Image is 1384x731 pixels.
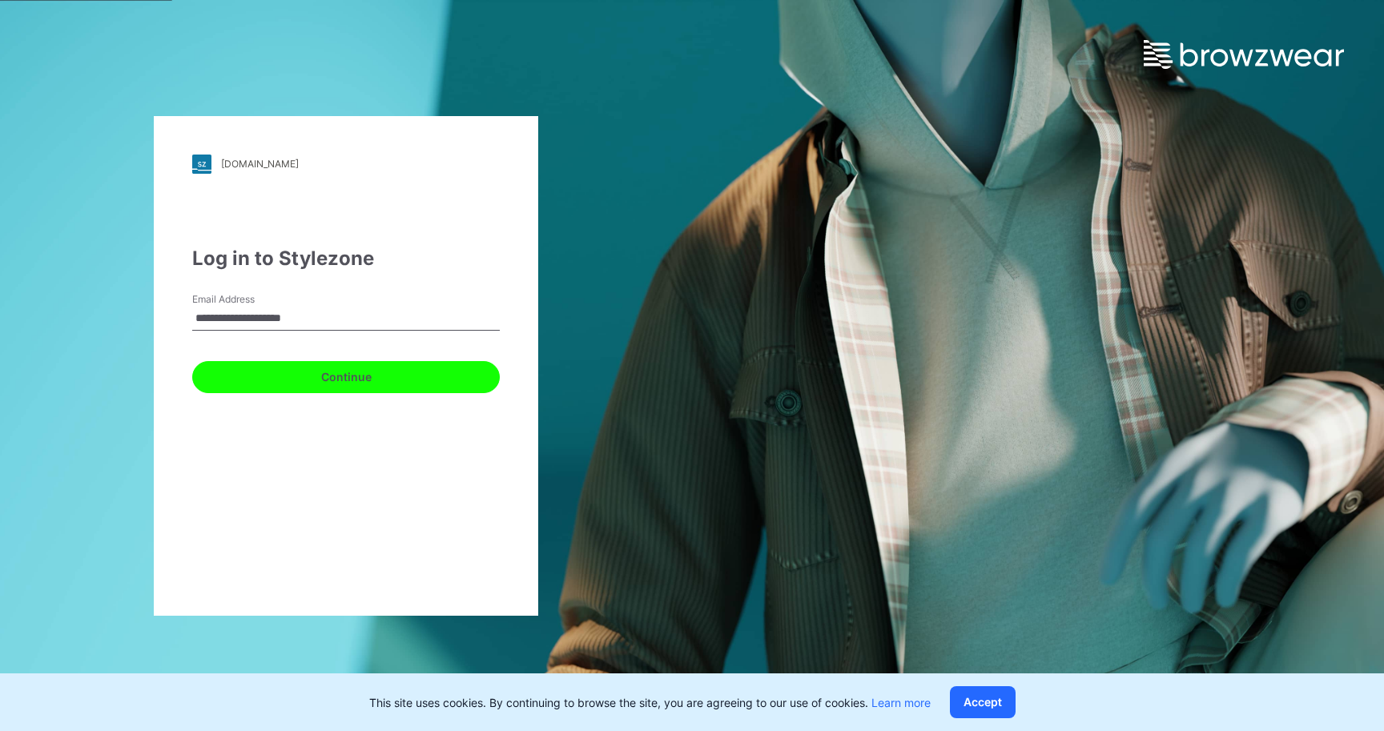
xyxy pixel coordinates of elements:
img: browzwear-logo.e42bd6dac1945053ebaf764b6aa21510.svg [1144,40,1344,69]
a: Learn more [871,696,931,709]
button: Continue [192,361,500,393]
div: [DOMAIN_NAME] [221,158,299,170]
p: This site uses cookies. By continuing to browse the site, you are agreeing to our use of cookies. [369,694,931,711]
a: [DOMAIN_NAME] [192,155,500,174]
label: Email Address [192,292,304,307]
img: stylezone-logo.562084cfcfab977791bfbf7441f1a819.svg [192,155,211,174]
div: Log in to Stylezone [192,244,500,273]
button: Accept [950,686,1016,718]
